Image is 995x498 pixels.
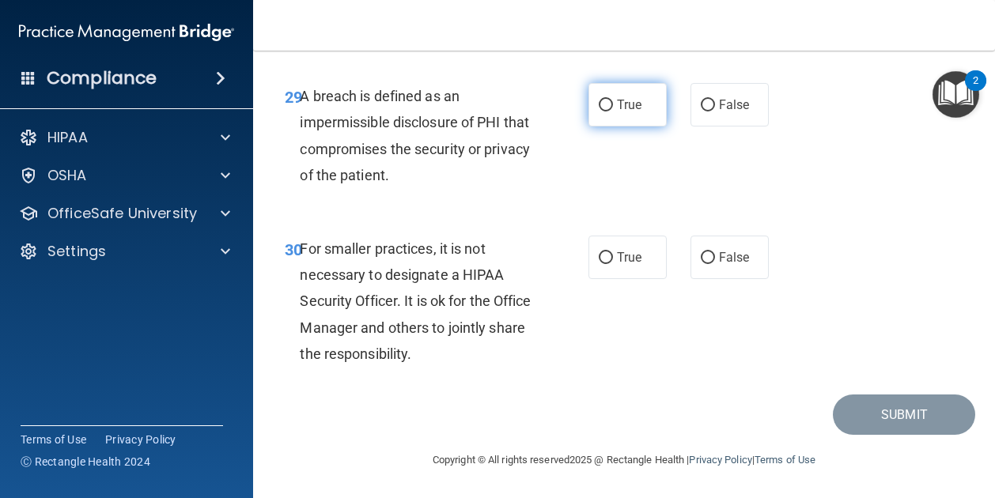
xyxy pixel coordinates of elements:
[47,67,157,89] h4: Compliance
[721,386,976,449] iframe: Drift Widget Chat Controller
[105,432,176,447] a: Privacy Policy
[300,240,531,362] span: For smaller practices, it is not necessary to designate a HIPAA Security Officer. It is ok for th...
[47,242,106,261] p: Settings
[19,166,230,185] a: OSHA
[599,100,613,111] input: True
[19,242,230,261] a: Settings
[19,204,230,223] a: OfficeSafe University
[285,88,302,107] span: 29
[617,250,641,265] span: True
[719,250,750,265] span: False
[300,88,530,183] span: A breach is defined as an impermissible disclosure of PHI that compromises the security or privac...
[617,97,641,112] span: True
[285,240,302,259] span: 30
[689,454,751,466] a: Privacy Policy
[973,81,978,101] div: 2
[19,17,234,48] img: PMB logo
[47,204,197,223] p: OfficeSafe University
[599,252,613,264] input: True
[933,71,979,118] button: Open Resource Center, 2 new notifications
[21,432,86,447] a: Terms of Use
[335,435,913,485] div: Copyright © All rights reserved 2025 @ Rectangle Health | |
[701,252,715,264] input: False
[47,166,87,185] p: OSHA
[21,454,150,470] span: Ⓒ Rectangle Health 2024
[701,100,715,111] input: False
[47,128,88,147] p: HIPAA
[755,454,815,466] a: Terms of Use
[19,128,230,147] a: HIPAA
[719,97,750,112] span: False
